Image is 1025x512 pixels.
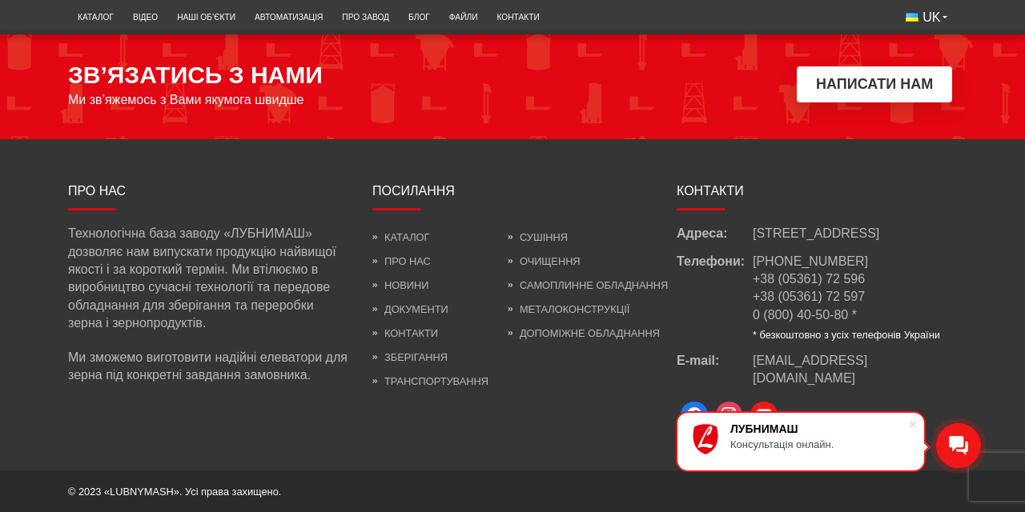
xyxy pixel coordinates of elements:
a: Про завод [332,4,399,30]
a: Новини [372,279,428,291]
a: Про нас [372,255,431,267]
a: Транспортування [372,375,488,387]
button: UK [896,4,957,31]
a: Очищення [508,255,581,267]
a: Facebook [677,398,712,433]
span: Ми зв’яжемось з Вами якумога швидше [68,93,304,107]
a: Наші об’єкти [167,4,245,30]
div: ЛУБНИМАШ [730,422,908,435]
img: Українська [906,13,918,22]
a: Файли [440,4,488,30]
p: Ми зможемо виготовити надійні елеватори для зерна під конкретні завдання замовника. [68,349,348,385]
li: * безкоштовно з усіх телефонів України [753,328,940,342]
a: Автоматизація [245,4,332,30]
a: Допоміжне обладнання [508,327,660,339]
button: Написати нам [797,66,952,102]
span: UK [922,9,940,26]
span: Про нас [68,184,126,198]
a: +38 (05361) 72 596 [753,272,865,286]
a: Сушіння [508,231,568,243]
a: Відео [123,4,167,30]
a: Зберігання [372,351,448,363]
a: [EMAIL_ADDRESS][DOMAIN_NAME] [753,352,957,388]
a: Самоплинне обладнання [508,279,668,291]
div: Консультація онлайн. [730,438,908,450]
a: +38 (05361) 72 597 [753,290,865,303]
a: [PHONE_NUMBER] [753,254,868,268]
span: [EMAIL_ADDRESS][DOMAIN_NAME] [753,354,867,385]
a: Каталог [372,231,429,243]
span: Контакти [677,184,744,198]
p: Технологічна база заводу «ЛУБНИМАШ» дозволяє нам випускати продукцію найвищої якості і за коротки... [68,225,348,332]
span: © 2023 «LUBNYMASH». Усі права захищено. [68,486,281,498]
span: ЗВ’ЯЗАТИСЬ З НАМИ [68,62,323,89]
span: [STREET_ADDRESS] [753,225,879,242]
a: Instagram [712,398,747,433]
a: Youtube [746,398,782,433]
span: Посилання [372,184,455,198]
span: Адреса: [677,225,753,242]
a: 0 (800) 40-50-80 * [753,308,857,322]
a: Блог [399,4,440,30]
a: Металоконструкції [508,303,629,315]
a: Контакти [372,327,438,339]
span: E-mail: [677,352,753,388]
a: Документи [372,303,448,315]
a: Контакти [487,4,549,30]
a: Каталог [68,4,123,30]
span: Телефони: [677,253,753,342]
